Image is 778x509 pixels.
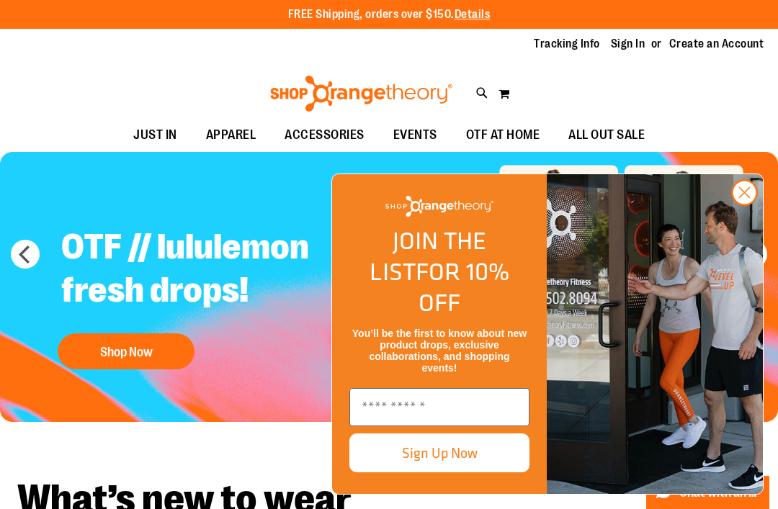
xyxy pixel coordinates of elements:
span: EVENTS [393,119,437,151]
h2: OTF // lululemon fresh drops! [50,215,408,326]
button: Sign Up Now [349,433,529,472]
button: prev [11,240,40,269]
img: Shop Orangetheory [385,196,493,217]
span: JUST IN [133,119,177,151]
img: Shop Orangetheory [268,76,455,112]
span: ALL OUT SALE [568,119,645,151]
a: Create an Account [669,36,764,52]
p: FREE Shipping, orders over $150. [288,6,491,23]
span: APPAREL [206,119,256,151]
button: Close dialog [731,179,758,206]
span: You’ll be the first to know about new product drops, exclusive collaborations, and shopping events! [352,328,527,374]
span: FOR 10% OFF [416,253,509,320]
button: Shop Now [58,333,194,369]
span: JOIN THE LIST [370,222,486,289]
a: OTF // lululemon fresh drops! Shop Now [50,215,408,377]
span: ACCESSORIES [285,119,365,151]
span: OTF AT HOME [466,119,540,151]
div: FLYOUT Form [317,159,778,509]
a: Details [455,8,491,21]
a: Sign In [611,36,645,52]
input: Enter email [349,388,529,426]
a: Tracking Info [534,36,600,52]
img: Shop Orangtheory [547,174,763,494]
